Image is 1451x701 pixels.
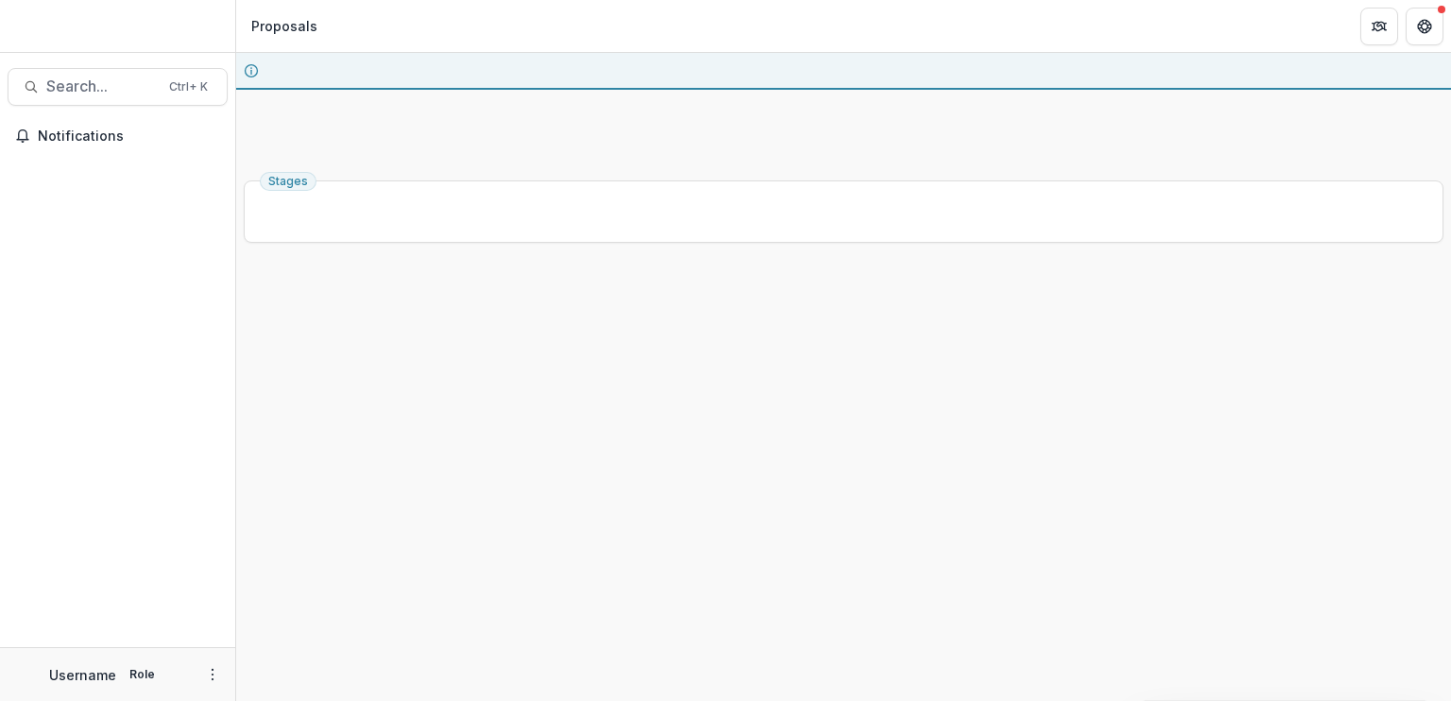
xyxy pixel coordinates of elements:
span: Notifications [38,128,220,145]
nav: breadcrumb [244,12,325,40]
p: Role [124,666,161,683]
span: Stages [268,175,308,188]
button: Search... [8,68,228,106]
p: Username [49,665,116,685]
button: Notifications [8,121,228,151]
button: Partners [1360,8,1398,45]
span: Search... [46,77,158,95]
button: Get Help [1406,8,1443,45]
button: More [201,663,224,686]
div: Proposals [251,16,317,36]
div: Ctrl + K [165,77,212,97]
